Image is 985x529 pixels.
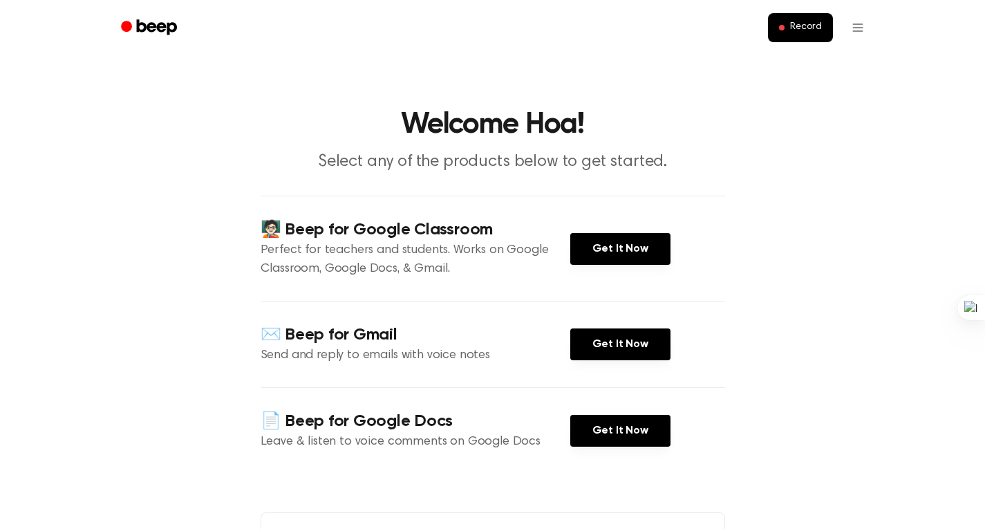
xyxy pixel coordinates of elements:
[111,15,189,41] a: Beep
[841,11,874,44] button: Open menu
[570,415,670,447] a: Get It Now
[768,13,832,42] button: Record
[139,111,847,140] h1: Welcome Hoa!
[790,21,821,34] span: Record
[227,151,758,174] p: Select any of the products below to get started.
[261,346,570,365] p: Send and reply to emails with voice notes
[261,433,570,452] p: Leave & listen to voice comments on Google Docs
[261,324,570,346] h4: ✉️ Beep for Gmail
[570,328,670,360] a: Get It Now
[261,410,570,433] h4: 📄 Beep for Google Docs
[261,219,570,241] h4: 🧑🏻‍🏫 Beep for Google Classroom
[261,241,570,279] p: Perfect for teachers and students. Works on Google Classroom, Google Docs, & Gmail.
[570,233,670,265] a: Get It Now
